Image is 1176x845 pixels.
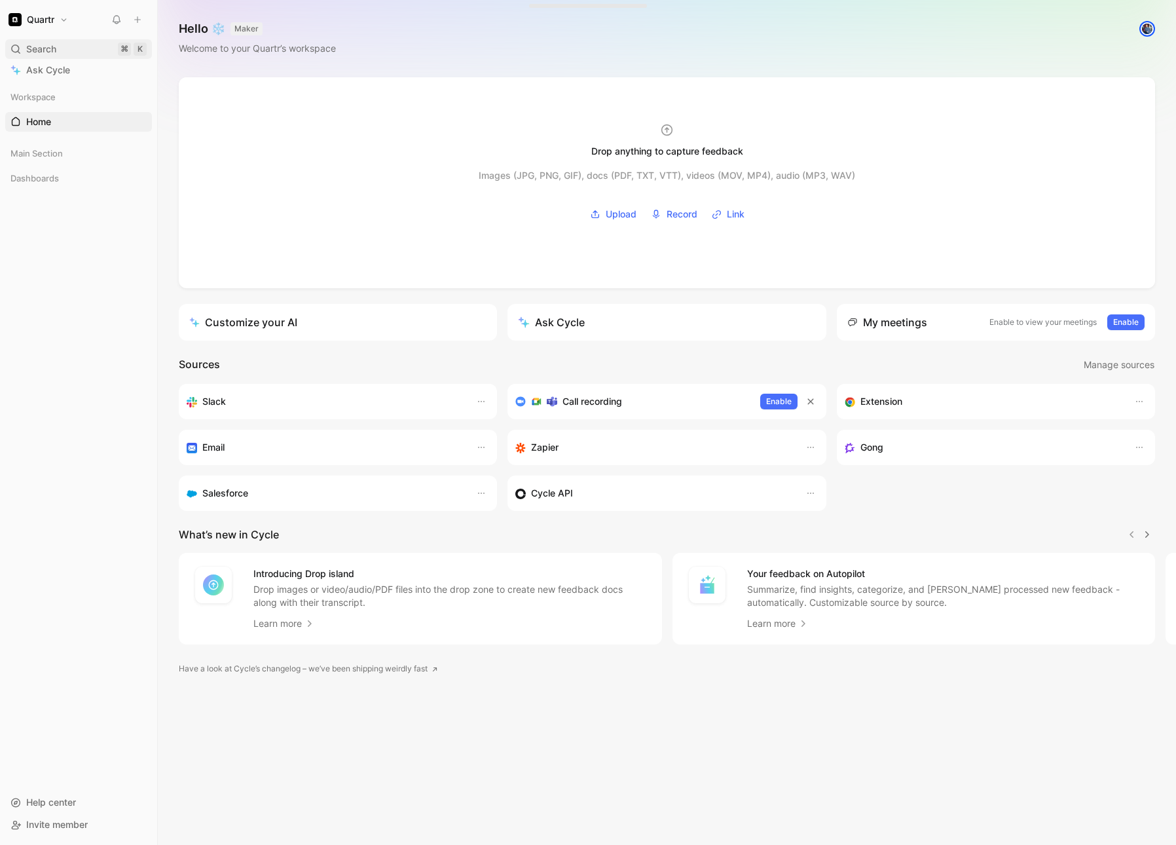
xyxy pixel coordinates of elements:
a: Ask Cycle [5,60,152,80]
h1: Hello ❄️ [179,21,336,37]
button: Ask Cycle [507,304,826,341]
div: Capture feedback from thousands of sources with Zapier (survey results, recordings, sheets, etc). [515,440,792,455]
h3: Zapier [531,440,559,455]
a: Customize your AI [179,304,497,341]
div: Search⌘K [5,39,152,59]
div: Sync your customers, send feedback and get updates in Slack [187,394,463,409]
div: Forward emails to your feedback inbox [187,440,463,455]
div: Sync customers & send feedback from custom sources. Get inspired by our favorite use case [515,485,792,501]
div: Record & transcribe meetings from Zoom, Meet & Teams. [515,394,749,409]
div: Capture feedback from your incoming calls [845,440,1121,455]
div: Main Section [5,143,152,167]
h3: Cycle API [531,485,573,501]
h3: Call recording [562,394,622,409]
p: Summarize, find insights, categorize, and [PERSON_NAME] processed new feedback - automatically. C... [747,583,1140,609]
div: Help center [5,793,152,812]
button: Record [646,204,702,224]
button: Link [707,204,749,224]
div: Main Section [5,143,152,163]
span: Dashboards [10,172,59,185]
span: Upload [606,206,636,222]
div: Dashboards [5,168,152,188]
div: Drop anything to capture feedback [591,143,743,159]
button: Enable [760,394,798,409]
a: Learn more [253,616,315,631]
div: My meetings [847,314,927,330]
div: Ask Cycle [518,314,585,330]
span: Record [667,206,697,222]
a: Have a look at Cycle’s changelog – we’ve been shipping weirdly fast [179,662,438,675]
span: Link [727,206,744,222]
img: avatar [1141,22,1154,35]
span: Home [26,115,51,128]
h3: Gong [860,440,883,455]
a: Learn more [747,616,809,631]
div: K [134,43,147,56]
a: Home [5,112,152,132]
span: Main Section [10,147,63,160]
span: Invite member [26,819,88,830]
div: Invite member [5,815,152,835]
button: Enable [1107,314,1145,330]
button: Manage sources [1083,356,1155,373]
span: Search [26,41,56,57]
div: Capture feedback from anywhere on the web [845,394,1121,409]
img: Quartr [9,13,22,26]
h3: Email [202,440,225,455]
span: Ask Cycle [26,62,70,78]
div: Dashboards [5,168,152,192]
h1: Quartr [27,14,54,26]
h3: Salesforce [202,485,248,501]
h4: Your feedback on Autopilot [747,566,1140,582]
span: Workspace [10,90,56,103]
div: Workspace [5,87,152,107]
button: Upload [585,204,641,224]
div: ⌘ [118,43,131,56]
span: Manage sources [1084,357,1154,373]
h3: Slack [202,394,226,409]
h3: Extension [860,394,902,409]
h2: Sources [179,356,220,373]
button: MAKER [230,22,263,35]
span: Help center [26,797,76,808]
button: QuartrQuartr [5,10,71,29]
div: Images (JPG, PNG, GIF), docs (PDF, TXT, VTT), videos (MOV, MP4), audio (MP3, WAV) [479,168,855,183]
div: Welcome to your Quartr’s workspace [179,41,336,56]
div: Customize your AI [189,314,297,330]
p: Enable to view your meetings [989,316,1097,329]
h4: Introducing Drop island [253,566,646,582]
span: Enable [766,395,792,408]
span: Enable [1113,316,1139,329]
p: Drop images or video/audio/PDF files into the drop zone to create new feedback docs along with th... [253,583,646,609]
h2: What’s new in Cycle [179,527,279,542]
